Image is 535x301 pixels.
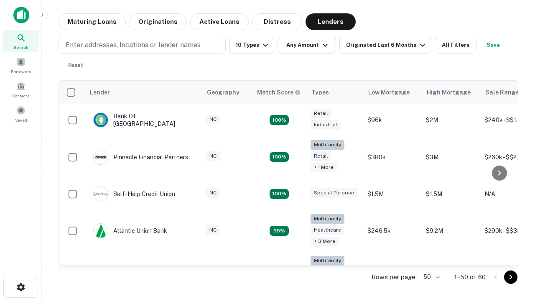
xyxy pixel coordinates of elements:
div: Geography [207,87,239,97]
div: Pinnacle Financial Partners [93,150,188,165]
td: $3.2M [422,252,480,294]
button: Save your search to get updates of matches that match your search criteria. [480,37,507,54]
div: NC [206,225,220,235]
button: All Filters [435,37,476,54]
a: Saved [3,102,39,125]
button: Active Loans [190,13,249,30]
div: Retail [311,151,331,161]
a: Borrowers [3,54,39,77]
div: NC [206,115,220,124]
div: Matching Properties: 15, hasApolloMatch: undefined [270,115,289,125]
img: picture [94,150,108,164]
th: Low Mortgage [363,81,422,104]
div: Capitalize uses an advanced AI algorithm to match your search with the best lender. The match sco... [257,88,301,97]
th: Lender [85,81,202,104]
div: 50 [420,271,441,283]
button: Lenders [306,13,356,30]
img: capitalize-icon.png [13,7,29,23]
div: Matching Properties: 9, hasApolloMatch: undefined [270,226,289,236]
div: The Fidelity Bank [93,265,161,281]
td: $380k [363,136,422,178]
div: Multifamily [311,214,344,224]
div: Sale Range [485,87,519,97]
h6: Match Score [257,88,299,97]
span: Contacts [13,92,29,99]
th: Capitalize uses an advanced AI algorithm to match your search with the best lender. The match sco... [252,81,306,104]
th: Types [306,81,363,104]
div: NC [206,151,220,161]
td: $9.2M [422,210,480,252]
span: Search [13,44,28,51]
button: Maturing Loans [59,13,126,30]
div: Retail [311,109,331,118]
button: Go to next page [504,270,517,284]
td: $246k [363,252,422,294]
div: Multifamily [311,140,344,150]
button: Originations [129,13,187,30]
button: Reset [62,57,89,74]
div: Industrial [311,120,341,130]
div: Matching Properties: 17, hasApolloMatch: undefined [270,152,289,162]
p: Enter addresses, locations or lender names [66,40,201,50]
div: Multifamily [311,256,344,265]
button: Distress [252,13,302,30]
button: Originated Last 6 Months [339,37,431,54]
div: Bank Of [GEOGRAPHIC_DATA] [93,112,194,128]
div: Matching Properties: 11, hasApolloMatch: undefined [270,189,289,199]
td: $246.5k [363,210,422,252]
div: NC [206,188,220,198]
img: picture [94,187,108,201]
div: + 3 more [311,237,339,246]
a: Search [3,30,39,52]
iframe: Chat Widget [493,234,535,274]
td: $96k [363,104,422,136]
a: Contacts [3,78,39,101]
div: Healthcare [311,225,344,235]
div: Originated Last 6 Months [346,40,428,50]
p: Rows per page: [372,272,417,282]
div: Special Purpose [311,188,357,198]
div: Lender [90,87,110,97]
th: High Mortgage [422,81,480,104]
th: Geography [202,81,252,104]
img: picture [94,224,108,238]
div: Self-help Credit Union [93,186,175,202]
span: Borrowers [11,68,31,75]
td: $1.5M [422,178,480,210]
p: 1–50 of 60 [454,272,486,282]
button: Any Amount [278,37,336,54]
td: $3M [422,136,480,178]
button: 10 Types [229,37,274,54]
td: $2M [422,104,480,136]
span: Saved [15,117,27,123]
div: + 1 more [311,163,337,172]
div: Atlantic Union Bank [93,223,167,238]
button: Enter addresses, locations or lender names [59,37,226,54]
td: $1.5M [363,178,422,210]
img: picture [94,113,108,127]
div: Low Mortgage [368,87,410,97]
div: High Mortgage [427,87,471,97]
div: Types [311,87,329,97]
